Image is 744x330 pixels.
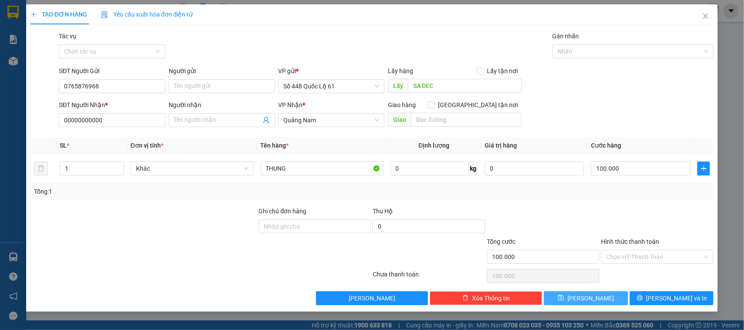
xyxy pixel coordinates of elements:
span: printer [637,295,643,302]
span: SL [60,142,67,149]
span: Quảng Nam [284,114,380,127]
span: Yêu cầu xuất hóa đơn điện tử [101,11,193,18]
span: kg [469,162,478,175]
button: delete [34,162,48,175]
div: SĐT Người Nhận [59,100,165,110]
button: [PERSON_NAME] [316,291,428,305]
button: save[PERSON_NAME] [544,291,628,305]
span: Giá trị hàng [485,142,517,149]
input: Dọc đường [411,113,522,127]
span: Tên hàng [261,142,289,149]
button: plus [697,162,710,175]
span: Khác [136,162,248,175]
span: close [702,13,709,20]
span: Số 448 Quốc Lộ 61 [284,80,380,93]
span: Xóa Thông tin [472,293,510,303]
div: SĐT Người Gửi [59,66,165,76]
div: Chưa thanh toán [372,269,486,285]
span: Lấy hàng [388,67,413,74]
span: user-add [263,117,270,124]
input: Ghi chú đơn hàng [259,219,371,233]
input: VD: Bàn, Ghế [261,162,384,175]
span: Thu Hộ [373,208,393,215]
span: [GEOGRAPHIC_DATA] tận nơi [435,100,522,110]
label: Hình thức thanh toán [601,238,659,245]
span: [PERSON_NAME] và In [646,293,707,303]
span: TẠO ĐƠN HÀNG [31,11,87,18]
span: save [558,295,564,302]
input: Dọc đường [408,79,522,93]
span: [PERSON_NAME] [567,293,614,303]
span: Giao hàng [388,101,416,108]
span: Lấy tận nơi [484,66,522,76]
span: plus [698,165,710,172]
span: plus [31,11,37,17]
span: Định lượng [418,142,449,149]
span: VP Nhận [279,101,303,108]
div: Tổng: 1 [34,187,288,196]
img: icon [101,11,108,18]
button: Close [693,4,718,29]
span: Đơn vị tính [131,142,163,149]
input: 0 [485,162,584,175]
span: Giao [388,113,411,127]
label: Tác vụ [59,33,76,40]
label: Gán nhãn [553,33,579,40]
span: delete [462,295,469,302]
span: Lấy [388,79,408,93]
span: Tổng cước [487,238,516,245]
button: deleteXóa Thông tin [430,291,542,305]
label: Ghi chú đơn hàng [259,208,307,215]
span: Cước hàng [591,142,621,149]
div: Người nhận [169,100,275,110]
div: Người gửi [169,66,275,76]
button: printer[PERSON_NAME] và In [630,291,713,305]
div: VP gửi [279,66,385,76]
span: [PERSON_NAME] [349,293,395,303]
